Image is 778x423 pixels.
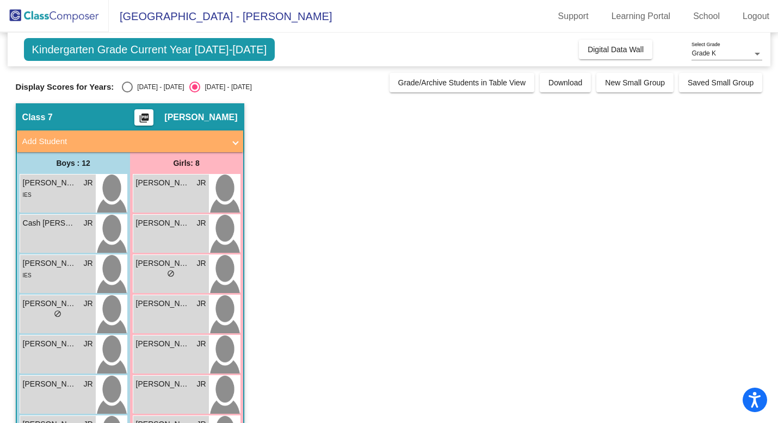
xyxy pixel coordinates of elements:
span: JR [83,298,92,309]
span: [PERSON_NAME] [136,378,190,390]
div: [DATE] - [DATE] [133,82,184,92]
span: [GEOGRAPHIC_DATA] - [PERSON_NAME] [109,8,332,25]
span: do_not_disturb_alt [167,270,175,277]
span: Grade/Archive Students in Table View [398,78,526,87]
button: Digital Data Wall [579,40,652,59]
span: [PERSON_NAME] [136,217,190,229]
span: JR [196,378,206,390]
button: Saved Small Group [679,73,762,92]
span: Kindergarten Grade Current Year [DATE]-[DATE] [24,38,275,61]
span: JR [83,177,92,189]
span: New Small Group [605,78,665,87]
span: JR [196,177,206,189]
span: IES [23,192,32,198]
span: [PERSON_NAME] [136,298,190,309]
span: Display Scores for Years: [16,82,114,92]
span: JR [83,378,92,390]
mat-panel-title: Add Student [22,135,225,148]
a: Learning Portal [603,8,680,25]
div: Boys : 12 [17,152,130,174]
span: JR [196,338,206,350]
mat-expansion-panel-header: Add Student [17,130,243,152]
span: Digital Data Wall [588,45,644,54]
span: [PERSON_NAME] [136,258,190,269]
span: JR [196,258,206,269]
span: JR [83,217,92,229]
span: [PERSON_NAME] [23,177,77,189]
span: JR [83,258,92,269]
span: JR [196,298,206,309]
span: [PERSON_NAME] [23,298,77,309]
span: [PERSON_NAME] [164,112,237,123]
button: Download [540,73,591,92]
span: IES [23,272,32,278]
mat-icon: picture_as_pdf [138,113,151,128]
span: Class 7 [22,112,53,123]
button: Print Students Details [134,109,153,126]
div: Girls: 8 [130,152,243,174]
span: JR [83,338,92,350]
span: do_not_disturb_alt [54,310,61,318]
span: [PERSON_NAME] [23,258,77,269]
mat-radio-group: Select an option [122,82,251,92]
span: [PERSON_NAME] [23,378,77,390]
span: JR [196,217,206,229]
span: [PERSON_NAME] [PERSON_NAME] [23,338,77,350]
span: Cash [PERSON_NAME] [23,217,77,229]
button: Grade/Archive Students in Table View [390,73,535,92]
button: New Small Group [596,73,674,92]
span: Download [548,78,582,87]
a: School [684,8,728,25]
div: [DATE] - [DATE] [200,82,251,92]
span: [PERSON_NAME] [136,177,190,189]
a: Support [549,8,597,25]
a: Logout [734,8,778,25]
span: [PERSON_NAME] [136,338,190,350]
span: Grade K [691,49,716,57]
span: Saved Small Group [688,78,754,87]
